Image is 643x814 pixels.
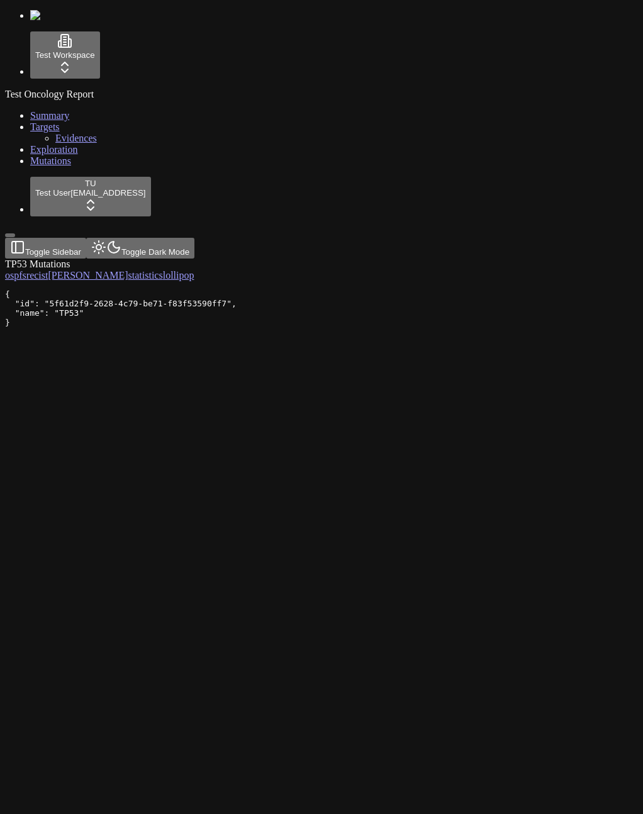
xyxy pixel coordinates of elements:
[121,247,189,257] span: Toggle Dark Mode
[5,270,14,281] span: os
[14,270,26,281] span: pfs
[25,247,81,257] span: Toggle Sidebar
[163,270,194,281] span: lollipop
[48,270,128,281] span: [PERSON_NAME]
[5,238,86,259] button: Toggle Sidebar
[30,177,151,216] button: TUTest User[EMAIL_ADDRESS]
[85,179,96,188] span: TU
[55,133,97,143] a: Evidences
[35,50,95,60] span: Test Workspace
[5,233,15,237] button: Toggle Sidebar
[30,10,79,21] img: Numenos
[5,289,638,327] pre: { "id": "5f61d2f9-2628-4c79-be71-f83f53590ff7", "name": "TP53" }
[30,110,69,121] a: Summary
[35,188,70,198] span: Test User
[30,31,100,79] button: Test Workspace
[128,270,163,281] span: statistics
[86,238,194,259] button: Toggle Dark Mode
[70,188,145,198] span: [EMAIL_ADDRESS]
[30,121,60,132] a: Targets
[30,144,78,155] a: Exploration
[5,259,517,270] div: TP53 Mutations
[30,155,71,166] a: Mutations
[26,270,48,281] span: recist
[5,89,638,100] div: Test Oncology Report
